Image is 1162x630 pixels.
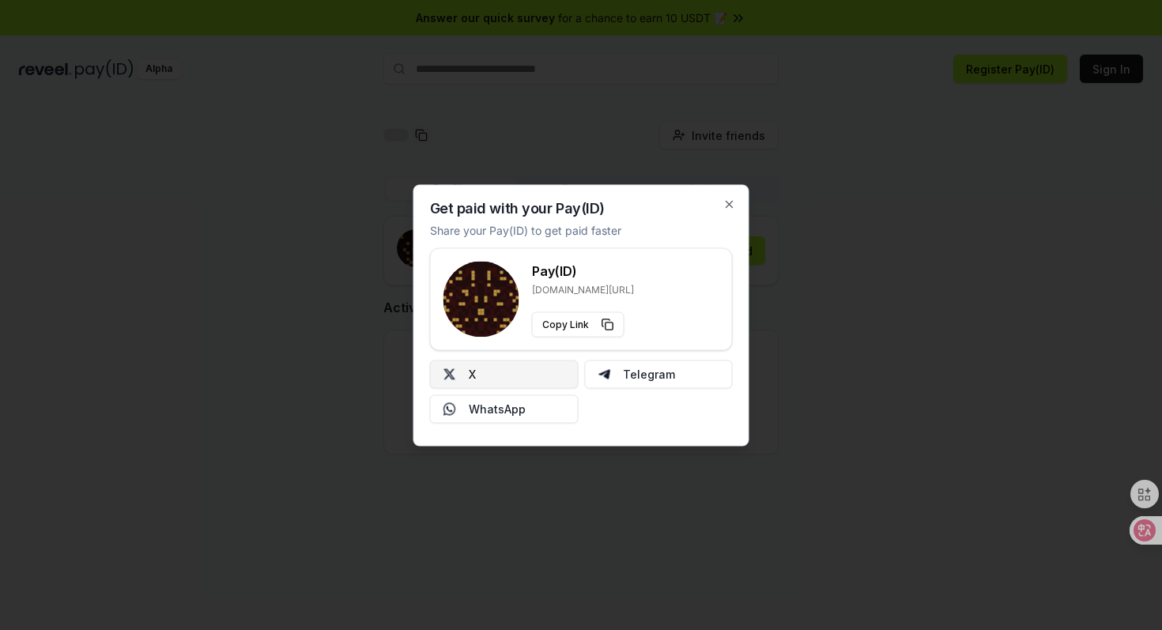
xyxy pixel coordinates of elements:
img: Whatsapp [443,402,456,415]
h3: Pay(ID) [532,261,634,280]
h2: Get paid with your Pay(ID) [430,201,605,215]
img: X [443,368,456,380]
p: Share your Pay(ID) to get paid faster [430,221,621,238]
p: [DOMAIN_NAME][URL] [532,283,634,296]
button: X [430,360,579,388]
button: WhatsApp [430,394,579,423]
img: Telegram [598,368,610,380]
button: Copy Link [532,311,624,337]
button: Telegram [584,360,733,388]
